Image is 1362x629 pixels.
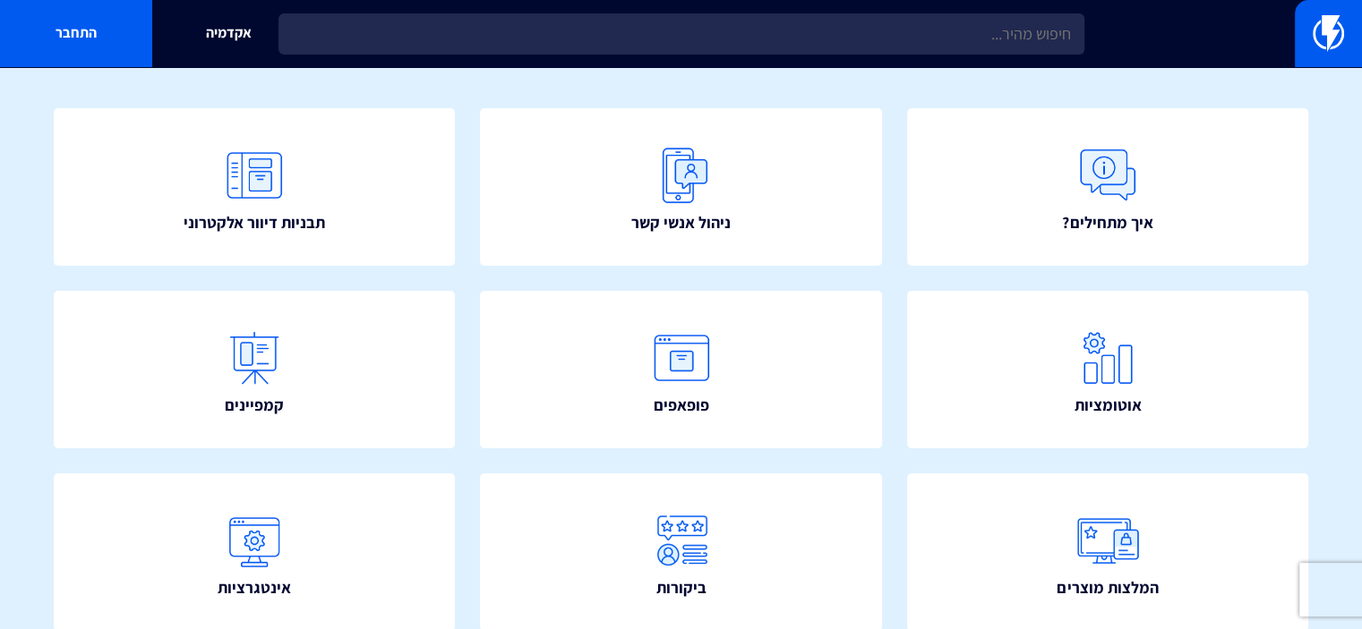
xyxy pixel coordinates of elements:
[480,108,881,266] a: ניהול אנשי קשר
[1057,576,1158,599] span: המלצות מוצרים
[54,291,455,448] a: קמפיינים
[184,211,325,234] span: תבניות דיוור אלקטרוני
[278,13,1084,55] input: חיפוש מהיר...
[1062,211,1152,234] span: איך מתחילים?
[631,211,731,234] span: ניהול אנשי קשר
[1074,394,1141,417] span: אוטומציות
[907,291,1308,448] a: אוטומציות
[54,108,455,266] a: תבניות דיוור אלקטרוני
[225,394,284,417] span: קמפיינים
[654,394,709,417] span: פופאפים
[656,576,707,599] span: ביקורות
[218,576,291,599] span: אינטגרציות
[480,291,881,448] a: פופאפים
[907,108,1308,266] a: איך מתחילים?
